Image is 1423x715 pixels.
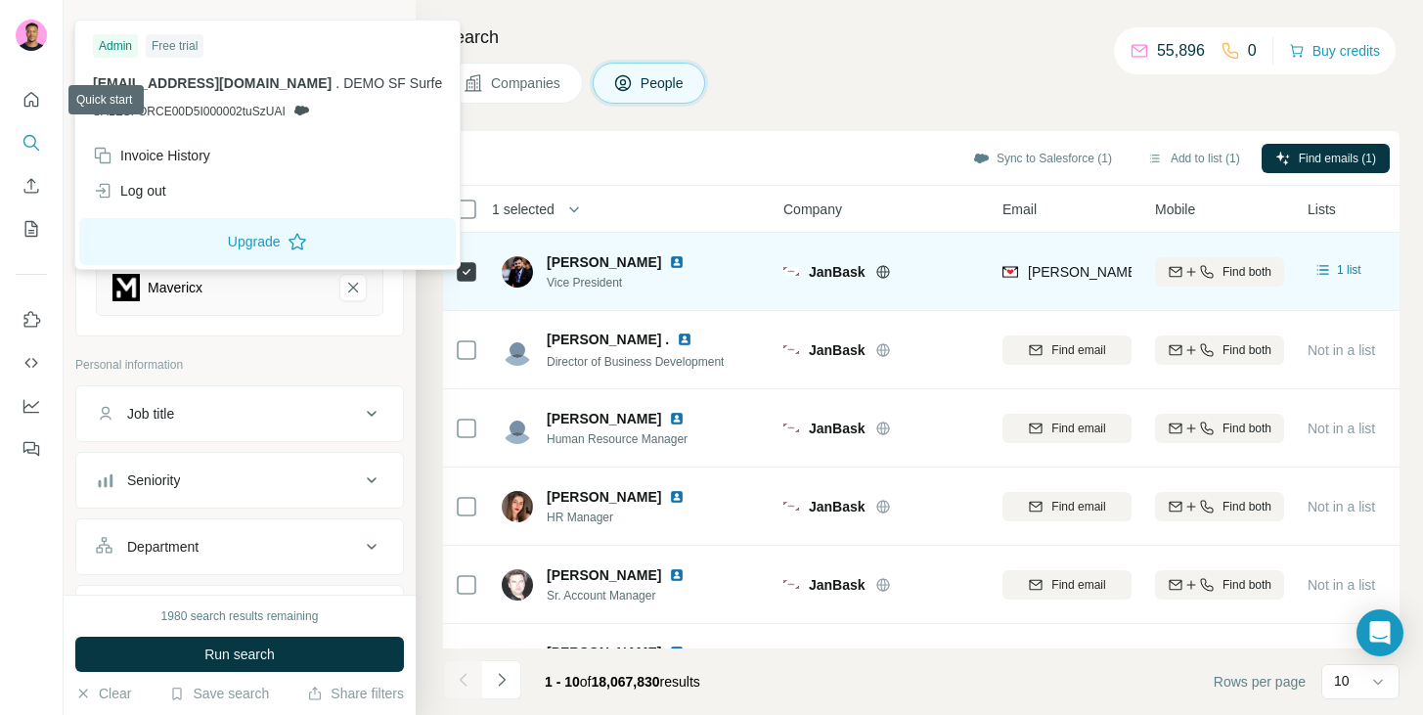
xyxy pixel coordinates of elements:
span: 1 - 10 [545,674,580,690]
button: Find both [1155,257,1284,287]
button: Department [76,523,403,570]
span: . [335,75,339,91]
span: Sr. Account Manager [547,587,708,604]
button: Save search [169,684,269,703]
span: Find both [1223,420,1271,437]
span: of [580,674,592,690]
img: Avatar [502,256,533,288]
button: Find both [1155,335,1284,365]
div: Department [127,537,199,557]
span: [PERSON_NAME] [547,643,661,662]
div: Job title [127,404,174,424]
span: Email [1002,200,1037,219]
div: New search [75,18,137,35]
button: Use Surfe API [16,345,47,380]
span: [PERSON_NAME] [547,565,661,585]
span: HR Manager [547,509,708,526]
button: Hide [340,12,416,41]
button: Run search [75,637,404,672]
span: Lists [1308,200,1336,219]
span: [PERSON_NAME] . [547,330,669,349]
img: Avatar [502,335,533,366]
img: provider findymail logo [1002,262,1018,282]
button: Upgrade [79,218,456,265]
img: LinkedIn logo [669,567,685,583]
span: Run search [204,645,275,664]
img: LinkedIn logo [669,411,685,426]
button: Clear [75,684,131,703]
span: Find email [1051,498,1105,515]
span: JanBask [809,419,866,438]
span: JanBask [809,575,866,595]
span: Companies [491,73,562,93]
img: LinkedIn logo [677,332,692,347]
p: 10 [1334,671,1350,691]
span: DEMO SF Surfe [343,75,442,91]
span: 1 selected [492,200,555,219]
span: Find email [1051,420,1105,437]
span: Not in a list [1308,499,1375,514]
img: Avatar [502,413,533,444]
img: Avatar [502,569,533,601]
span: Find email [1051,576,1105,594]
span: Human Resource Manager [547,430,708,448]
span: Find emails (1) [1299,150,1376,167]
span: JanBask [809,340,866,360]
span: Not in a list [1308,342,1375,358]
img: Logo of JanBask [783,267,799,275]
img: LinkedIn logo [669,645,685,660]
button: Seniority [76,457,403,504]
span: Find both [1223,341,1271,359]
img: Logo of JanBask [783,580,799,588]
button: Find both [1155,414,1284,443]
button: Find email [1002,492,1132,521]
span: Vice President [547,274,708,291]
span: Find both [1223,498,1271,515]
img: LinkedIn logo [669,489,685,505]
div: Admin [93,34,138,58]
button: Job title [76,390,403,437]
span: Not in a list [1308,421,1375,436]
button: Find email [1002,335,1132,365]
span: People [641,73,686,93]
span: JanBask [809,262,866,282]
div: 1980 search results remaining [161,607,319,625]
button: Feedback [16,431,47,467]
span: [PERSON_NAME] [547,487,661,507]
img: Logo of JanBask [783,502,799,510]
img: LinkedIn logo [669,254,685,270]
div: Free trial [146,34,203,58]
p: Personal information [75,356,404,374]
button: Mavericx-remove-button [339,274,367,301]
span: results [545,674,700,690]
button: Find both [1155,648,1284,678]
p: 55,896 [1157,39,1205,63]
span: 1 list [1337,261,1361,279]
div: Open Intercom Messenger [1356,609,1403,656]
button: Search [16,125,47,160]
img: Avatar [502,491,533,522]
span: 18,067,830 [592,674,660,690]
span: Director of Business Development [547,355,724,369]
button: Personal location [76,590,403,637]
span: Company [783,200,842,219]
span: Find email [1051,341,1105,359]
button: Quick start [16,82,47,117]
span: [EMAIL_ADDRESS][DOMAIN_NAME] [93,75,332,91]
span: [PERSON_NAME] [547,252,661,272]
button: Find email [1002,570,1132,600]
img: Avatar [16,20,47,51]
button: Enrich CSV [16,168,47,203]
div: Seniority [127,470,180,490]
div: Mavericx [148,278,202,297]
button: Buy credits [1289,37,1380,65]
button: Find email [1002,648,1132,678]
button: Find both [1155,570,1284,600]
button: Navigate to next page [482,660,521,699]
span: Not in a list [1308,577,1375,593]
div: Invoice History [93,146,210,165]
span: Rows per page [1214,672,1306,692]
button: Find emails (1) [1262,144,1390,173]
span: Find both [1223,263,1271,281]
button: Add to list (1) [1134,144,1254,173]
